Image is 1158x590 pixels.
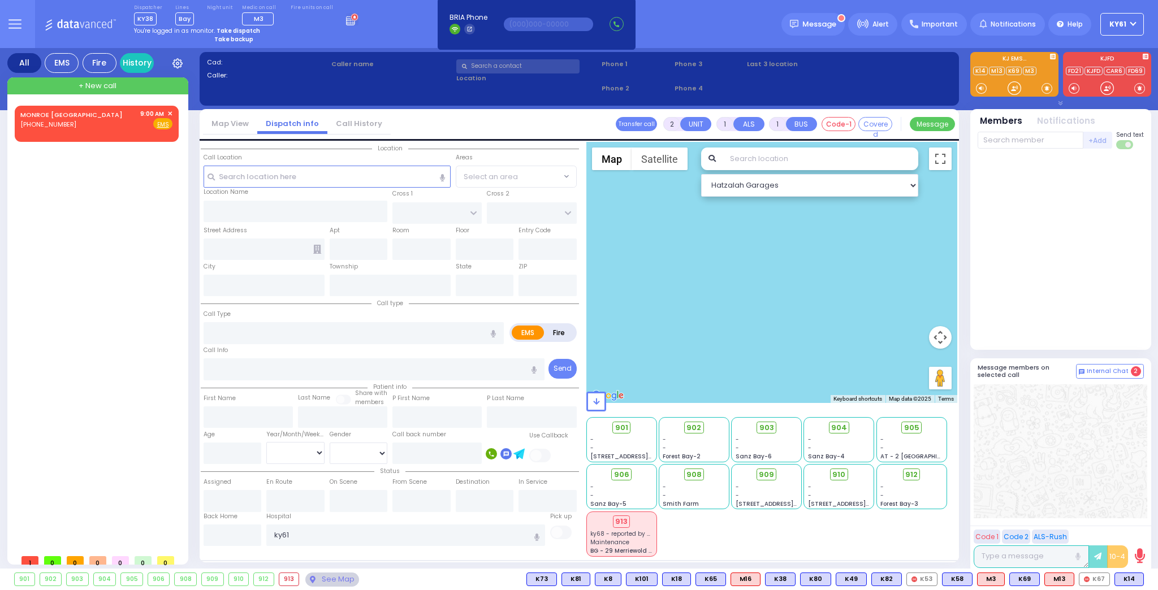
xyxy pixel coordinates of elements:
label: P Last Name [487,394,524,403]
img: red-radio-icon.svg [911,576,917,582]
div: K58 [942,572,973,586]
img: message.svg [790,20,798,28]
span: - [736,483,739,491]
span: Other building occupants [313,245,321,254]
span: Call type [371,299,409,307]
div: 908 [175,573,196,585]
a: Dispatch info [257,118,327,129]
span: 901 [615,422,628,433]
span: - [880,491,884,500]
label: Use Callback [529,431,568,440]
span: [PHONE_NUMBER] [20,120,76,129]
input: Search member [978,132,1083,149]
label: Room [392,226,409,235]
span: 0 [67,556,84,565]
div: 905 [121,573,142,585]
button: ALS [733,117,764,131]
div: Fire [83,53,116,73]
div: 913 [613,515,630,528]
label: Lines [175,5,194,11]
label: Assigned [204,478,231,487]
span: - [808,435,811,444]
button: Code 2 [1002,530,1030,544]
span: Forest Bay-2 [663,452,701,461]
input: (000)000-00000 [504,18,593,31]
div: 901 [15,573,34,585]
div: BLS [836,572,867,586]
span: Forest Bay-3 [880,500,918,508]
label: EMS [512,326,545,340]
img: Logo [45,17,120,31]
a: FD21 [1066,67,1083,75]
span: - [808,444,811,452]
button: KY61 [1100,13,1144,36]
label: Medic on call [242,5,278,11]
a: M13 [989,67,1005,75]
span: Sanz Bay-4 [808,452,845,461]
span: - [590,435,594,444]
span: members [355,398,384,406]
span: - [736,435,739,444]
span: - [880,444,884,452]
div: K8 [595,572,621,586]
label: City [204,262,215,271]
span: Help [1068,19,1083,29]
span: 0 [135,556,152,565]
button: Message [910,117,955,131]
span: Patient info [368,383,412,391]
button: ALS-Rush [1032,530,1069,544]
span: - [590,444,594,452]
span: - [590,483,594,491]
div: 913 [279,573,299,585]
label: P First Name [392,394,430,403]
a: MONROE [GEOGRAPHIC_DATA] [20,110,123,119]
label: State [456,262,472,271]
span: ky68 - reported by KY42 [590,530,660,538]
div: Year/Month/Week/Day [266,430,325,439]
span: - [663,435,666,444]
img: red-radio-icon.svg [1084,576,1090,582]
span: 0 [112,556,129,565]
label: Hospital [266,512,291,521]
label: Areas [456,153,473,162]
label: Destination [456,478,490,487]
img: Google [589,388,626,403]
span: Phone 4 [675,84,744,93]
div: BLS [626,572,658,586]
button: Show street map [592,147,632,170]
span: 0 [157,556,174,565]
div: K18 [662,572,691,586]
span: Sanz Bay-6 [736,452,772,461]
span: 0 [44,556,61,565]
a: History [120,53,154,73]
span: KY61 [1109,19,1126,29]
label: Call Location [204,153,242,162]
div: All [7,53,41,73]
span: Send text [1116,131,1144,139]
button: Covered [858,117,892,131]
div: K53 [906,572,937,586]
div: K101 [626,572,658,586]
span: 1 [21,556,38,565]
label: In Service [518,478,547,487]
label: Pick up [550,512,572,521]
span: You're logged in as monitor. [134,27,215,35]
span: 910 [832,469,845,480]
div: K69 [1009,572,1040,586]
div: 912 [254,573,274,585]
button: Members [980,115,1022,128]
input: Search location here [204,166,451,187]
span: 903 [759,422,774,433]
button: Transfer call [616,117,657,131]
div: K73 [526,572,557,586]
div: BLS [800,572,831,586]
span: - [808,491,811,500]
span: BRIA Phone [450,12,487,23]
label: Gender [330,430,351,439]
button: Toggle fullscreen view [929,147,952,170]
span: [STREET_ADDRESS][PERSON_NAME] [736,500,842,508]
div: M16 [731,572,761,586]
span: - [590,491,594,500]
div: BLS [942,572,973,586]
span: AT - 2 [GEOGRAPHIC_DATA] [880,452,964,461]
